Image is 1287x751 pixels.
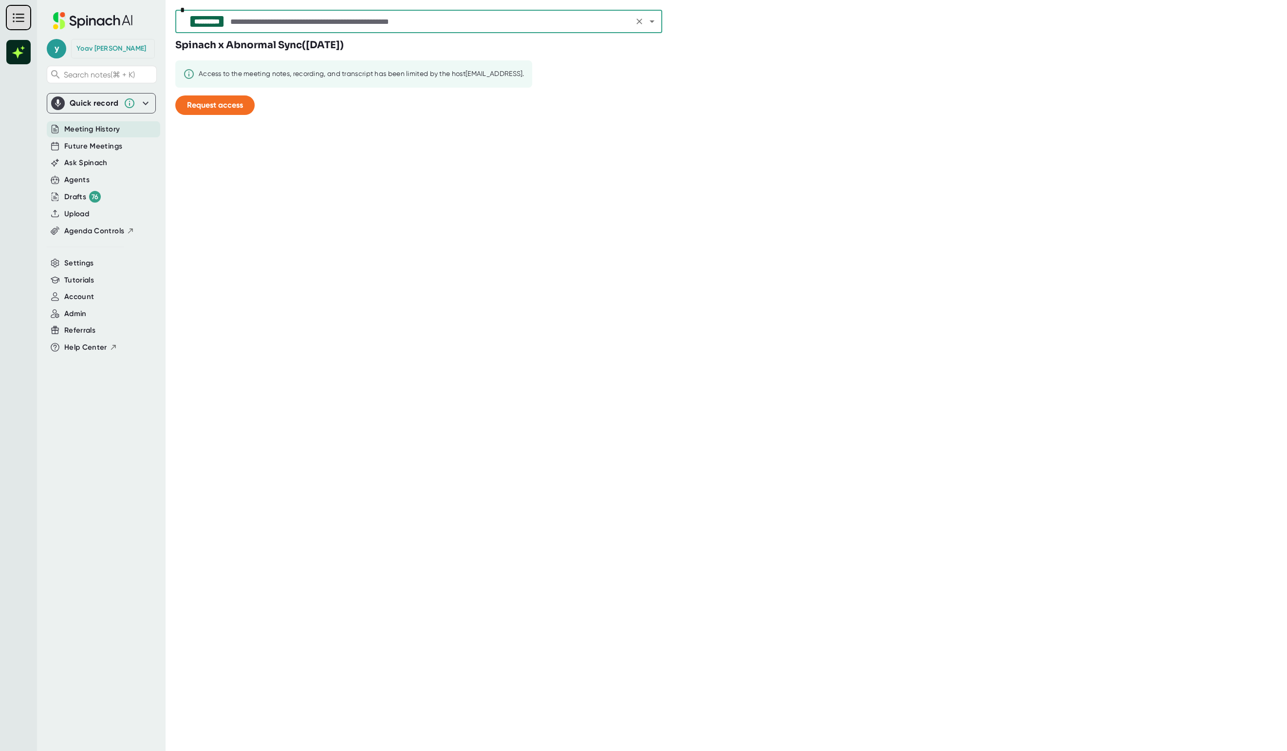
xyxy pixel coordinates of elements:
[64,70,135,79] span: Search notes (⌘ + K)
[64,342,117,353] button: Help Center
[64,258,94,269] button: Settings
[175,38,344,53] h3: Spinach x Abnormal Sync ( [DATE] )
[64,225,134,237] button: Agenda Controls
[633,15,646,28] button: Clear
[64,325,95,336] button: Referrals
[645,15,659,28] button: Open
[64,225,124,237] span: Agenda Controls
[64,191,101,203] div: Drafts
[89,191,101,203] div: 76
[64,342,107,353] span: Help Center
[64,141,122,152] button: Future Meetings
[70,98,119,108] div: Quick record
[64,174,90,186] button: Agents
[64,157,108,169] button: Ask Spinach
[47,39,66,58] span: y
[64,124,120,135] button: Meeting History
[64,275,94,286] button: Tutorials
[175,95,255,115] button: Request access
[187,100,243,110] span: Request access
[64,308,87,319] button: Admin
[64,291,94,302] button: Account
[64,208,89,220] button: Upload
[199,70,524,78] div: Access to the meeting notes, recording, and transcript has been limited by the host [EMAIL_ADDRES...
[51,94,151,113] div: Quick record
[64,191,101,203] button: Drafts 76
[76,44,146,53] div: Yoav Grossman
